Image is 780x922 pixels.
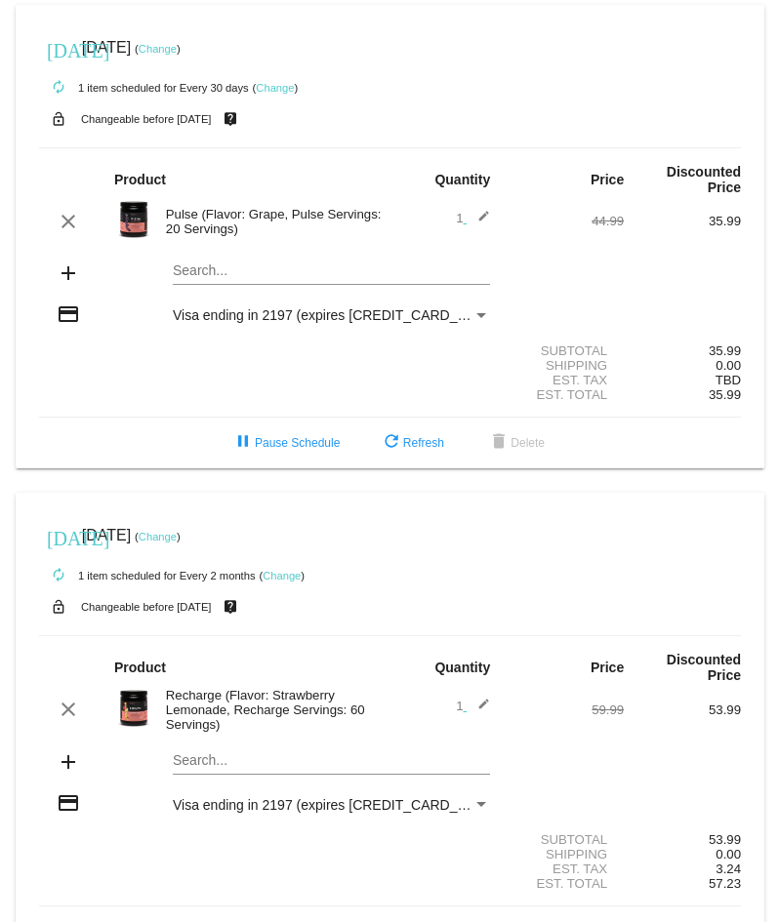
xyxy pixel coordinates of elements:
[507,214,624,228] div: 44.99
[591,660,624,675] strong: Price
[716,373,741,387] span: TBD
[380,431,403,455] mat-icon: refresh
[57,698,80,721] mat-icon: clear
[667,164,741,195] strong: Discounted Price
[114,200,153,239] img: Image-1-Carousel-Pulse-20S-Grape-Transp.png
[47,594,70,620] mat-icon: lock_open
[114,660,166,675] strong: Product
[253,82,299,94] small: ( )
[57,210,80,233] mat-icon: clear
[256,82,294,94] a: Change
[624,832,741,847] div: 53.99
[57,261,80,285] mat-icon: add
[380,436,444,450] span: Refresh
[47,525,70,548] mat-icon: [DATE]
[507,847,624,862] div: Shipping
[507,702,624,717] div: 59.99
[231,431,255,455] mat-icon: pause
[716,862,741,876] span: 3.24
[156,688,390,732] div: Recharge (Flavor: Strawberry Lemonade, Recharge Servings: 60 Servings)
[263,570,301,581] a: Change
[139,531,177,542] a: Change
[57,750,80,774] mat-icon: add
[456,699,490,713] span: 1
[173,797,490,813] mat-select: Payment Method
[716,847,741,862] span: 0.00
[216,425,355,461] button: Pause Schedule
[114,689,153,728] img: Recharge-60S-bottle-Image-Carousel-Strw-Lemonade.png
[57,302,80,326] mat-icon: credit_card
[47,76,70,100] mat-icon: autorenew
[467,698,490,721] mat-icon: edit
[219,594,242,620] mat-icon: live_help
[156,207,390,236] div: Pulse (Flavor: Grape, Pulse Servings: 20 Servings)
[259,570,305,581] small: ( )
[173,797,500,813] span: Visa ending in 2197 (expires [CREDIT_CARD_DATA])
[114,172,166,187] strong: Product
[507,876,624,891] div: Est. Total
[47,37,70,60] mat-icon: [DATE]
[507,832,624,847] div: Subtotal
[624,702,741,717] div: 53.99
[173,263,490,279] input: Search...
[507,358,624,373] div: Shipping
[716,358,741,373] span: 0.00
[47,564,70,587] mat-icon: autorenew
[39,570,256,581] small: 1 item scheduled for Every 2 months
[57,791,80,815] mat-icon: credit_card
[135,531,181,542] small: ( )
[219,106,242,132] mat-icon: live_help
[709,387,741,402] span: 35.99
[139,43,177,55] a: Change
[173,307,490,323] mat-select: Payment Method
[173,753,490,769] input: Search...
[467,210,490,233] mat-icon: edit
[39,82,249,94] small: 1 item scheduled for Every 30 days
[472,425,560,461] button: Delete
[624,214,741,228] div: 35.99
[507,343,624,358] div: Subtotal
[434,172,490,187] strong: Quantity
[173,307,500,323] span: Visa ending in 2197 (expires [CREDIT_CARD_DATA])
[709,876,741,891] span: 57.23
[81,113,212,125] small: Changeable before [DATE]
[81,601,212,613] small: Changeable before [DATE]
[231,436,340,450] span: Pause Schedule
[487,431,511,455] mat-icon: delete
[364,425,460,461] button: Refresh
[507,862,624,876] div: Est. Tax
[47,106,70,132] mat-icon: lock_open
[667,652,741,683] strong: Discounted Price
[135,43,181,55] small: ( )
[624,343,741,358] div: 35.99
[487,436,545,450] span: Delete
[456,211,490,225] span: 1
[591,172,624,187] strong: Price
[507,387,624,402] div: Est. Total
[434,660,490,675] strong: Quantity
[507,373,624,387] div: Est. Tax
